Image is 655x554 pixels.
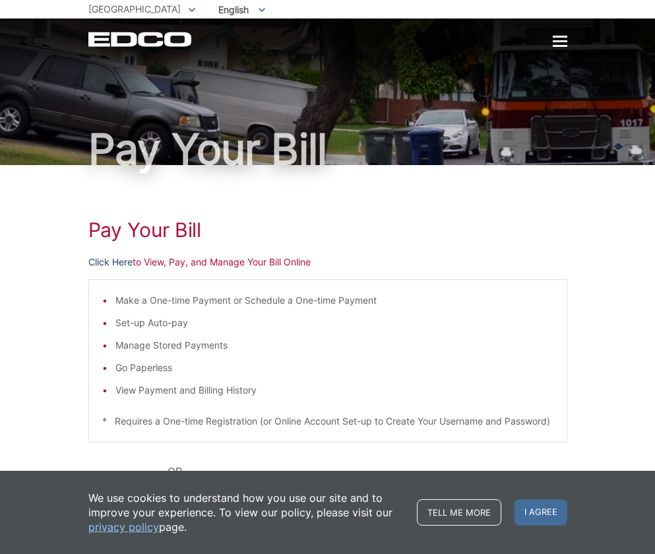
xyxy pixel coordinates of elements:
[160,462,567,481] p: - OR -
[115,361,553,375] li: Go Paperless
[115,293,553,308] li: Make a One-time Payment or Schedule a One-time Payment
[88,255,133,269] a: Click Here
[88,218,567,242] h1: Pay Your Bill
[115,316,553,330] li: Set-up Auto-pay
[102,414,553,429] p: * Requires a One-time Registration (or Online Account Set-up to Create Your Username and Password)
[115,383,553,398] li: View Payment and Billing History
[115,338,553,353] li: Manage Stored Payments
[88,520,159,534] a: privacy policy
[88,3,181,15] span: [GEOGRAPHIC_DATA]
[417,499,501,526] a: Tell me more
[515,499,567,526] span: I agree
[88,32,193,47] a: EDCD logo. Return to the homepage.
[88,128,567,170] h1: Pay Your Bill
[88,491,404,534] p: We use cookies to understand how you use our site and to improve your experience. To view our pol...
[88,255,567,269] p: to View, Pay, and Manage Your Bill Online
